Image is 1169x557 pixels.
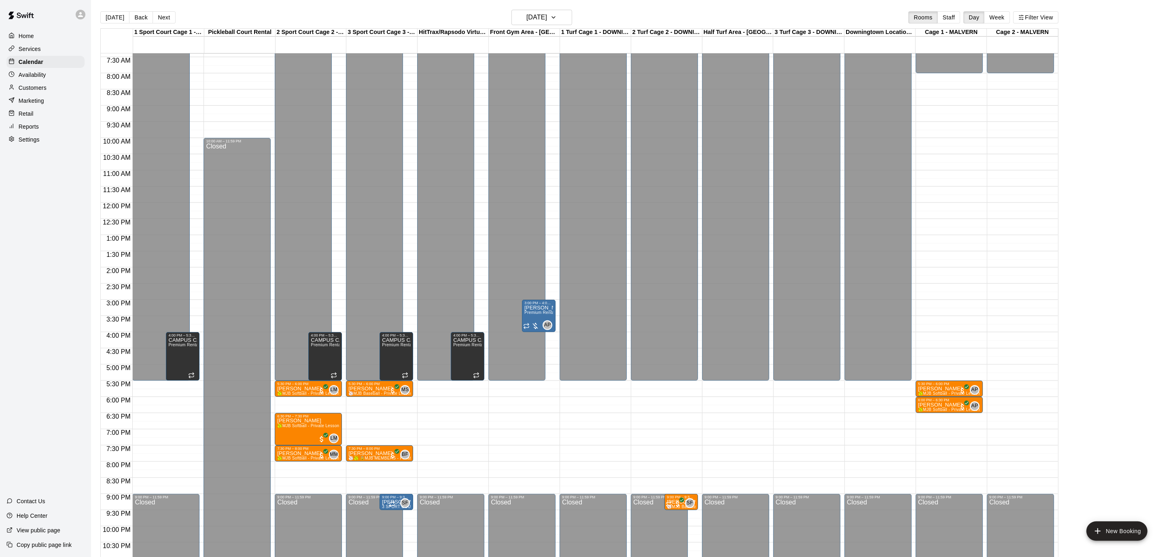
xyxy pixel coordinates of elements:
[104,445,133,452] span: 7:30 PM
[382,333,411,337] div: 4:00 PM – 5:30 PM
[311,343,493,347] span: Premium Rental - ONE FULL SIDE OF MJB - 40'x90' Sport Court and Three Retractable Cages
[963,11,984,23] button: Day
[6,82,85,94] a: Customers
[389,501,395,507] span: Recurring event
[348,447,411,451] div: 7:30 PM – 8:00 PM
[6,43,85,55] a: Services
[331,372,337,379] span: Recurring event
[562,495,624,499] div: 9:00 PM – 11:59 PM
[916,29,987,36] div: Cage 1 - MALVERN
[188,372,195,379] span: Recurring event
[6,121,85,133] a: Reports
[277,414,339,418] div: 6:30 PM – 7:30 PM
[204,29,276,36] div: Pickleball Court Rental
[168,333,197,337] div: 4:00 PM – 5:30 PM
[6,56,85,68] a: Calendar
[19,97,44,105] p: Marketing
[19,71,46,79] p: Availability
[135,495,197,499] div: 9:00 PM – 11:59 PM
[104,478,133,485] span: 8:30 PM
[275,413,342,445] div: 6:30 PM – 7:30 PM: Kaelyn Erb
[19,136,40,144] p: Settings
[524,310,645,315] span: Premium Rental: MJB Peak Performance Gym & Fitness Room
[6,69,85,81] div: Availability
[104,300,133,307] span: 3:00 PM
[918,391,1079,396] span: 🥎MJB Softball - Private Lesson - 30 Minute - [GEOGRAPHIC_DATA] LOCATION🥎
[704,495,767,499] div: 9:00 PM – 11:59 PM
[776,495,838,499] div: 9:00 PM – 11:59 PM
[104,267,133,274] span: 2:00 PM
[389,451,397,460] span: All customers have paid
[318,387,326,395] span: All customers have paid
[104,494,133,501] span: 9:00 PM
[348,495,401,499] div: 9:00 PM – 11:59 PM
[972,402,978,410] span: AP
[101,526,132,533] span: 10:00 PM
[402,372,408,379] span: Recurring event
[318,451,326,460] span: All customers have paid
[329,434,339,443] div: Leise' Ann McCubbin
[19,32,34,40] p: Home
[380,332,413,381] div: 4:00 PM – 5:30 PM: CAMPUS CAMP
[674,500,682,508] span: All customers have paid
[489,29,560,36] div: Front Gym Area - [GEOGRAPHIC_DATA]
[19,84,47,92] p: Customers
[105,57,133,64] span: 7:30 AM
[104,381,133,388] span: 5:30 PM
[633,495,685,499] div: 9:00 PM – 11:59 PM
[6,133,85,146] div: Settings
[544,321,551,329] span: AP
[546,320,552,330] span: Alexa Peterson
[104,413,133,420] span: 6:30 PM
[104,510,133,517] span: 9:30 PM
[402,451,408,459] span: BF
[523,323,530,329] span: Recurring event
[332,450,339,460] span: Morgan Maziarz
[987,29,1058,36] div: Cage 2 - MALVERN
[104,332,133,339] span: 4:00 PM
[918,407,1079,412] span: 🥎MJB Softball - Private Lesson - 30 Minute - [GEOGRAPHIC_DATA] LOCATION🥎
[153,11,175,23] button: Next
[105,106,133,112] span: 9:00 AM
[972,386,978,394] span: AP
[101,138,133,145] span: 10:00 AM
[918,495,980,499] div: 9:00 PM – 11:59 PM
[401,386,409,394] span: MS
[101,186,133,193] span: 11:30 AM
[382,343,564,347] span: Premium Rental - ONE FULL SIDE OF MJB - 40'x90' Sport Court and Three Retractable Cages
[473,372,479,379] span: Recurring event
[17,497,45,505] p: Contact Us
[329,385,339,395] div: Leise' Ann McCubbin
[631,29,702,36] div: 2 Turf Cage 2 - DOWNINGTOWN
[104,364,133,371] span: 5:00 PM
[17,541,72,549] p: Copy public page link
[524,301,553,305] div: 3:00 PM – 4:00 PM
[400,498,410,508] div: Shawn Frye
[101,154,133,161] span: 10:30 AM
[329,450,339,460] div: Morgan Maziarz
[688,498,695,508] span: Shawn Frye
[17,512,47,520] p: Help Center
[973,385,980,395] span: Alexa Peterson
[970,385,980,395] div: Alexa Peterson
[6,108,85,120] a: Retail
[6,95,85,107] a: Marketing
[275,445,342,462] div: 7:30 PM – 8:00 PM: Lindley Riffey
[6,30,85,42] div: Home
[973,401,980,411] span: Alexa Peterson
[453,343,636,347] span: Premium Rental - ONE FULL SIDE OF MJB - 40'x90' Sport Court and Three Retractable Cages
[418,29,489,36] div: HitTrax/Rapsodo Virtual Reality Rental Cage - 16'x35'
[19,123,39,131] p: Reports
[277,382,339,386] div: 5:30 PM – 6:00 PM
[938,11,961,23] button: Staff
[348,391,511,396] span: ⚾️MJB Baseball - Private Lesson - 30 Minute - [GEOGRAPHIC_DATA] LOCATION⚾️
[277,447,339,451] div: 7:30 PM – 8:00 PM
[346,29,418,36] div: 3 Sport Court Cage 3 - DOWNINGTOWN
[491,495,553,499] div: 9:00 PM – 11:59 PM
[403,385,410,395] span: Matt Smith
[382,495,411,499] div: 9:00 PM – 9:30 PM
